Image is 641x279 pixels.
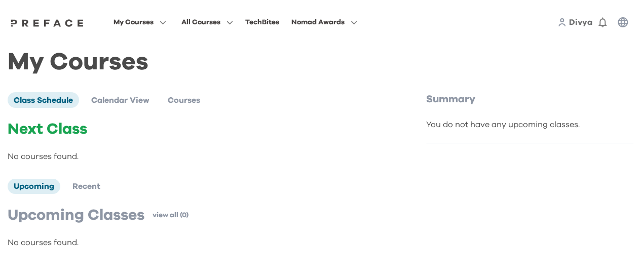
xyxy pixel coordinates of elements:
a: Preface Logo [8,18,86,26]
span: Recent [72,182,100,190]
div: You do not have any upcoming classes. [426,118,633,131]
span: Upcoming [14,182,54,190]
div: TechBites [245,16,279,28]
span: All Courses [181,16,220,28]
p: Next Class [8,120,400,138]
p: Upcoming Classes [8,206,144,224]
a: Divya [569,16,592,28]
p: Summary [426,92,633,106]
span: Courses [168,96,200,104]
button: All Courses [178,16,236,29]
span: Class Schedule [14,96,73,104]
span: Nomad Awards [291,16,345,28]
h1: My Courses [8,57,633,68]
button: Nomad Awards [288,16,360,29]
a: view all (0) [153,210,188,220]
p: No courses found. [8,236,400,249]
button: My Courses [110,16,169,29]
span: Calendar View [91,96,149,104]
img: Preface Logo [8,19,86,27]
p: No courses found. [8,150,400,163]
span: Divya [569,18,592,26]
span: My Courses [114,16,154,28]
